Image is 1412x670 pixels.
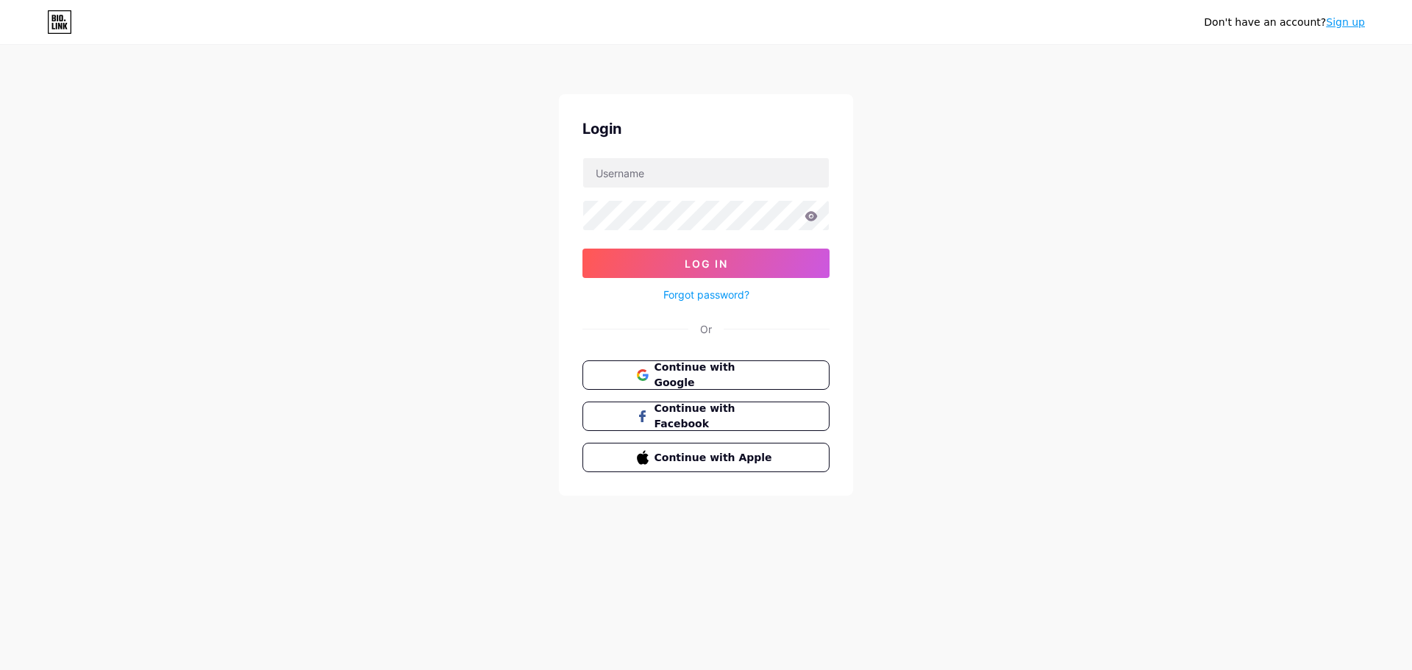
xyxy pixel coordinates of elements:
[582,443,830,472] button: Continue with Apple
[1326,16,1365,28] a: Sign up
[655,360,776,391] span: Continue with Google
[685,257,728,270] span: Log In
[582,249,830,278] button: Log In
[655,450,776,466] span: Continue with Apple
[582,118,830,140] div: Login
[583,158,829,188] input: Username
[582,360,830,390] button: Continue with Google
[700,321,712,337] div: Or
[1204,15,1365,30] div: Don't have an account?
[663,287,749,302] a: Forgot password?
[582,402,830,431] button: Continue with Facebook
[655,401,776,432] span: Continue with Facebook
